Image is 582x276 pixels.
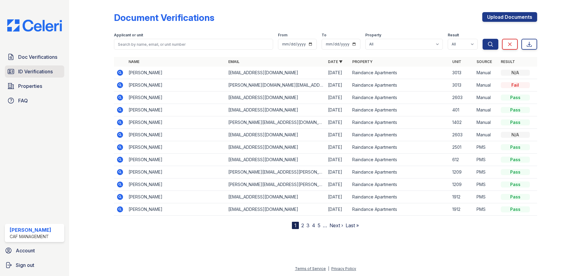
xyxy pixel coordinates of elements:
td: [DATE] [326,116,350,129]
td: [DATE] [326,191,350,203]
div: Pass [501,107,530,113]
td: Raindance Apartments [350,91,450,104]
a: Upload Documents [482,12,537,22]
td: 1912 [450,191,474,203]
span: Account [16,247,35,254]
div: Pass [501,95,530,101]
a: Sign out [2,259,67,271]
td: PMS [474,178,498,191]
td: Raindance Apartments [350,203,450,216]
td: [DATE] [326,91,350,104]
td: [PERSON_NAME] [126,79,226,91]
td: PMS [474,154,498,166]
a: 5 [318,222,320,228]
a: Property [352,59,373,64]
a: Name [129,59,139,64]
td: 612 [450,154,474,166]
td: [PERSON_NAME][EMAIL_ADDRESS][PERSON_NAME][PERSON_NAME][DOMAIN_NAME] [226,178,326,191]
a: ID Verifications [5,65,64,78]
td: [PERSON_NAME][EMAIL_ADDRESS][PERSON_NAME][DOMAIN_NAME] [226,166,326,178]
td: 3013 [450,79,474,91]
td: Raindance Apartments [350,141,450,154]
label: To [322,33,326,38]
label: Applicant or unit [114,33,143,38]
td: [PERSON_NAME][EMAIL_ADDRESS][DOMAIN_NAME] [226,116,326,129]
td: [DATE] [326,79,350,91]
td: 1912 [450,203,474,216]
td: PMS [474,166,498,178]
label: Property [365,33,381,38]
td: [DATE] [326,129,350,141]
td: Manual [474,91,498,104]
td: PMS [474,191,498,203]
div: Fail [501,82,530,88]
td: [PERSON_NAME] [126,191,226,203]
td: [PERSON_NAME] [126,91,226,104]
a: Doc Verifications [5,51,64,63]
a: FAQ [5,95,64,107]
a: Email [228,59,239,64]
td: 3013 [450,67,474,79]
td: [EMAIL_ADDRESS][DOMAIN_NAME] [226,203,326,216]
td: [EMAIL_ADDRESS][DOMAIN_NAME] [226,141,326,154]
td: Manual [474,67,498,79]
img: CE_Logo_Blue-a8612792a0a2168367f1c8372b55b34899dd931a85d93a1a3d3e32e68fde9ad4.png [2,19,67,32]
td: Raindance Apartments [350,129,450,141]
a: 3 [306,222,309,228]
a: Last » [346,222,359,228]
td: [EMAIL_ADDRESS][DOMAIN_NAME] [226,154,326,166]
td: [DATE] [326,104,350,116]
td: [PERSON_NAME] [126,166,226,178]
td: [DATE] [326,154,350,166]
div: N/A [501,132,530,138]
td: Raindance Apartments [350,178,450,191]
td: Raindance Apartments [350,191,450,203]
td: Manual [474,79,498,91]
div: Pass [501,206,530,212]
a: 2 [301,222,304,228]
a: 4 [312,222,315,228]
td: [PERSON_NAME] [126,141,226,154]
div: | [328,266,329,271]
a: Account [2,244,67,257]
td: Raindance Apartments [350,154,450,166]
td: Raindance Apartments [350,104,450,116]
td: Manual [474,104,498,116]
div: Pass [501,181,530,188]
td: [PERSON_NAME] [126,203,226,216]
td: PMS [474,141,498,154]
div: Pass [501,194,530,200]
td: 2603 [450,129,474,141]
a: Properties [5,80,64,92]
a: Date ▼ [328,59,343,64]
td: 1402 [450,116,474,129]
td: Raindance Apartments [350,166,450,178]
div: N/A [501,70,530,76]
div: [PERSON_NAME] [10,226,51,234]
a: Privacy Policy [331,266,356,271]
div: CAF Management [10,234,51,240]
span: … [323,222,327,229]
td: 1209 [450,178,474,191]
td: Manual [474,116,498,129]
td: [EMAIL_ADDRESS][DOMAIN_NAME] [226,104,326,116]
a: Terms of Service [295,266,326,271]
td: [EMAIL_ADDRESS][DOMAIN_NAME] [226,129,326,141]
div: Document Verifications [114,12,214,23]
td: Raindance Apartments [350,116,450,129]
td: [DATE] [326,166,350,178]
div: Pass [501,119,530,125]
td: 401 [450,104,474,116]
td: 2501 [450,141,474,154]
a: Unit [452,59,461,64]
td: [PERSON_NAME] [126,67,226,79]
span: Sign out [16,261,34,269]
td: [EMAIL_ADDRESS][DOMAIN_NAME] [226,191,326,203]
a: Source [477,59,492,64]
label: Result [448,33,459,38]
span: ID Verifications [18,68,53,75]
td: [PERSON_NAME] [126,104,226,116]
td: Raindance Apartments [350,67,450,79]
td: [PERSON_NAME][DOMAIN_NAME][EMAIL_ADDRESS][PERSON_NAME][DOMAIN_NAME] [226,79,326,91]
